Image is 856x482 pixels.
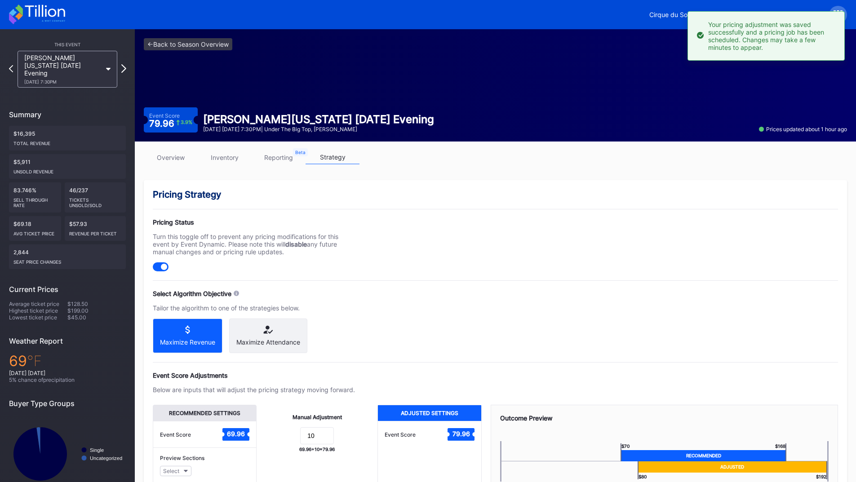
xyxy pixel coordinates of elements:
[9,285,126,294] div: Current Prices
[9,301,67,307] div: Average ticket price
[67,307,126,314] div: $199.00
[90,455,122,461] text: Uncategorized
[67,314,126,321] div: $45.00
[153,189,838,200] div: Pricing Strategy
[9,336,126,345] div: Weather Report
[160,455,249,461] div: Preview Sections
[153,371,838,379] div: Event Score Adjustments
[153,386,355,394] div: Below are inputs that will adjust the pricing strategy moving forward.
[385,431,416,438] div: Event Score
[203,113,434,126] div: [PERSON_NAME][US_STATE] [DATE] Evening
[153,304,355,312] div: Tailor the algorithm to one of the strategies below.
[13,256,121,265] div: seat price changes
[227,430,245,438] text: 69.96
[24,79,102,84] div: [DATE] 7:30PM
[452,430,470,438] text: 79.96
[759,126,847,133] div: Prices updated about 1 hour ago
[65,182,126,212] div: 46/237
[160,466,191,476] button: Select
[285,240,307,248] strong: disable
[144,38,232,50] a: <-Back to Season Overview
[306,150,359,164] a: strategy
[643,6,822,23] button: Cirque du Soleil [PERSON_NAME][US_STATE] Primary
[638,473,647,479] div: $ 80
[69,227,122,236] div: Revenue per ticket
[13,137,121,146] div: Total Revenue
[198,150,252,164] a: inventory
[181,120,192,125] div: 3.9 %
[708,21,835,51] div: Your pricing adjustment was saved successfully and a pricing job has been scheduled. Changes may ...
[9,42,126,47] div: This Event
[69,194,122,208] div: Tickets Unsold/Sold
[621,450,786,461] div: Recommended
[9,110,126,119] div: Summary
[153,218,355,226] div: Pricing Status
[299,447,335,452] div: 69.96 + 10 = 79.96
[252,150,306,164] a: reporting
[13,165,121,174] div: Unsold Revenue
[144,150,198,164] a: overview
[9,154,126,179] div: $5,911
[153,233,355,256] div: Turn this toggle off to prevent any pricing modifications for this event by Event Dynamic. Please...
[153,290,231,297] div: Select Algorithm Objective
[500,414,829,422] div: Outcome Preview
[13,194,57,208] div: Sell Through Rate
[621,443,630,450] div: $ 70
[24,54,102,84] div: [PERSON_NAME][US_STATE] [DATE] Evening
[9,376,126,383] div: 5 % chance of precipitation
[149,119,192,128] div: 79.96
[203,126,434,133] div: [DATE] [DATE] 7:30PM | Under the Big Top, [PERSON_NAME]
[775,443,786,450] div: $ 168
[9,370,126,376] div: [DATE] [DATE]
[9,307,67,314] div: Highest ticket price
[293,414,342,420] div: Manual Adjustment
[163,468,179,474] div: Select
[236,338,300,346] div: Maximize Attendance
[9,352,126,370] div: 69
[90,447,104,453] text: Single
[160,431,191,438] div: Event Score
[67,301,126,307] div: $128.50
[9,314,67,321] div: Lowest ticket price
[378,405,481,421] div: Adjusted Settings
[9,182,61,212] div: 83.746%
[153,405,256,421] div: Recommended Settings
[149,112,180,119] div: Event Score
[9,244,126,269] div: 2,844
[9,216,61,241] div: $69.18
[160,338,215,346] div: Maximize Revenue
[649,11,807,18] div: Cirque du Soleil [PERSON_NAME][US_STATE] Primary
[27,352,42,370] span: ℉
[638,461,827,473] div: Adjusted
[9,399,126,408] div: Buyer Type Groups
[9,126,126,150] div: $16,395
[65,216,126,241] div: $57.93
[816,473,827,479] div: $ 192
[13,227,57,236] div: Avg ticket price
